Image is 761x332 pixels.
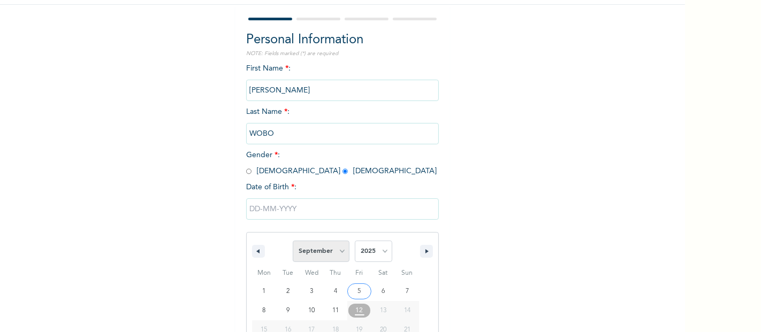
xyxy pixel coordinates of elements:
button: 8 [252,301,276,320]
button: 9 [276,301,300,320]
span: Last Name : [246,108,439,137]
span: 14 [404,301,410,320]
h2: Personal Information [246,30,439,50]
span: Gender : [DEMOGRAPHIC_DATA] [DEMOGRAPHIC_DATA] [246,151,437,175]
button: 7 [395,282,419,301]
button: 5 [347,282,371,301]
span: 12 [356,301,363,320]
span: Mon [252,265,276,282]
span: Wed [300,265,324,282]
span: First Name : [246,65,439,94]
input: Enter your last name [246,123,439,144]
span: Sat [371,265,395,282]
span: 6 [382,282,385,301]
button: 1 [252,282,276,301]
span: 13 [380,301,386,320]
button: 10 [300,301,324,320]
span: 4 [334,282,337,301]
span: 5 [358,282,361,301]
span: Thu [324,265,348,282]
span: 11 [332,301,339,320]
span: 10 [308,301,315,320]
span: Date of Birth : [246,182,296,193]
span: 7 [406,282,409,301]
p: NOTE: Fields marked (*) are required [246,50,439,58]
button: 3 [300,282,324,301]
span: 9 [286,301,290,320]
span: Sun [395,265,419,282]
button: 6 [371,282,395,301]
button: 13 [371,301,395,320]
span: 3 [310,282,313,301]
input: DD-MM-YYYY [246,198,439,220]
span: 1 [262,282,265,301]
button: 12 [347,301,371,320]
span: Fri [347,265,371,282]
span: Tue [276,265,300,282]
button: 11 [324,301,348,320]
input: Enter your first name [246,80,439,101]
span: 2 [286,282,290,301]
button: 2 [276,282,300,301]
span: 8 [262,301,265,320]
button: 4 [324,282,348,301]
button: 14 [395,301,419,320]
